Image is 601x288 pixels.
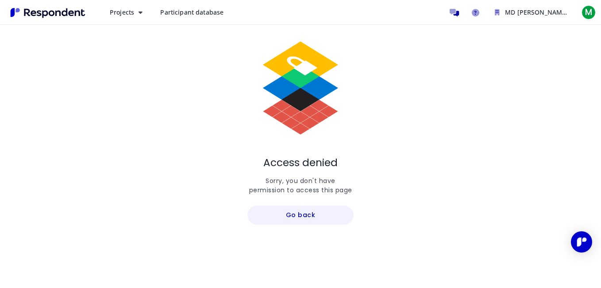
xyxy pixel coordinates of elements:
a: Help and support [466,4,484,21]
button: MD Al Hamim Team [488,4,576,20]
a: Participant database [153,4,231,20]
span: MD [PERSON_NAME] Team [505,8,586,16]
span: M [582,5,596,19]
img: Respondent [7,5,89,20]
button: M [580,4,597,20]
span: Participant database [160,8,223,16]
h1: Access denied [263,157,338,169]
img: access-denied.png [263,41,338,136]
span: Projects [110,8,134,16]
div: Open Intercom Messenger [571,231,592,253]
p: Sorry, you don't have permission to access this page [247,176,354,195]
a: Message participants [445,4,463,21]
button: Projects [103,4,150,20]
button: Go back [247,206,354,225]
